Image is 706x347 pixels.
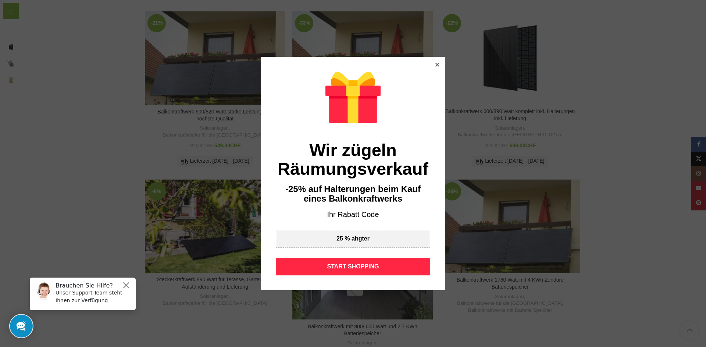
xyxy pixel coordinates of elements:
img: Customer service [10,10,29,29]
div: Wir zügeln Räumungsverkauf [276,141,430,178]
button: Close [98,9,107,18]
div: START SHOPPING [276,258,430,275]
div: -25% auf Halterungen beim Kauf eines Balkonkraftwerks [276,184,430,204]
div: 25 % ahgter [336,236,370,242]
div: Ihr Rabatt Code [276,210,430,220]
div: 25 % ahgter [276,230,430,247]
p: Unser Support-Team steht Ihnen zur Verfügung [32,17,107,33]
h6: Brauchen Sie Hilfe? [32,10,107,17]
